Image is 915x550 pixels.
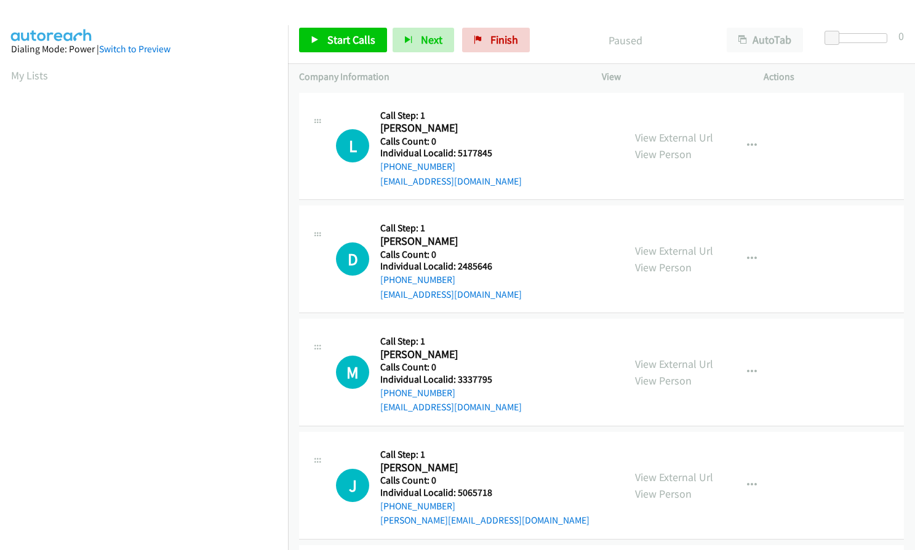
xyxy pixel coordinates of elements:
h1: L [336,129,369,162]
div: 0 [898,28,904,44]
h2: [PERSON_NAME] [380,234,510,249]
span: Finish [490,33,518,47]
a: View Person [635,147,692,161]
a: View Person [635,487,692,501]
h5: Call Step: 1 [380,110,522,122]
h2: [PERSON_NAME] [380,348,510,362]
a: [EMAIL_ADDRESS][DOMAIN_NAME] [380,289,522,300]
span: Start Calls [327,33,375,47]
h2: [PERSON_NAME] [380,461,510,475]
a: [PERSON_NAME][EMAIL_ADDRESS][DOMAIN_NAME] [380,514,589,526]
div: The call is yet to be attempted [336,129,369,162]
h5: Call Step: 1 [380,222,522,234]
a: View External Url [635,470,713,484]
h5: Individual Localid: 2485646 [380,260,522,273]
a: View External Url [635,130,713,145]
a: View External Url [635,357,713,371]
a: Switch to Preview [99,43,170,55]
h1: M [336,356,369,389]
a: [EMAIL_ADDRESS][DOMAIN_NAME] [380,401,522,413]
h5: Calls Count: 0 [380,249,522,261]
button: Next [393,28,454,52]
h5: Call Step: 1 [380,448,589,461]
span: Next [421,33,442,47]
p: Actions [764,70,904,84]
h5: Calls Count: 0 [380,361,522,373]
a: [EMAIL_ADDRESS][DOMAIN_NAME] [380,175,522,187]
iframe: Resource Center [879,226,915,324]
h5: Individual Localid: 5177845 [380,147,522,159]
h5: Individual Localid: 3337795 [380,373,522,386]
a: View External Url [635,244,713,258]
a: [PHONE_NUMBER] [380,274,455,285]
a: View Person [635,373,692,388]
p: Company Information [299,70,580,84]
a: My Lists [11,68,48,82]
h1: J [336,469,369,502]
h1: D [336,242,369,276]
a: [PHONE_NUMBER] [380,387,455,399]
a: [PHONE_NUMBER] [380,161,455,172]
h5: Calls Count: 0 [380,474,589,487]
h5: Calls Count: 0 [380,135,522,148]
button: AutoTab [727,28,803,52]
h5: Call Step: 1 [380,335,522,348]
div: The call is yet to be attempted [336,242,369,276]
div: Dialing Mode: Power | [11,42,277,57]
div: Delay between calls (in seconds) [831,33,887,43]
a: View Person [635,260,692,274]
a: Start Calls [299,28,387,52]
h2: [PERSON_NAME] [380,121,510,135]
p: View [602,70,742,84]
h5: Individual Localid: 5065718 [380,487,589,499]
a: [PHONE_NUMBER] [380,500,455,512]
p: Paused [546,32,705,49]
a: Finish [462,28,530,52]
